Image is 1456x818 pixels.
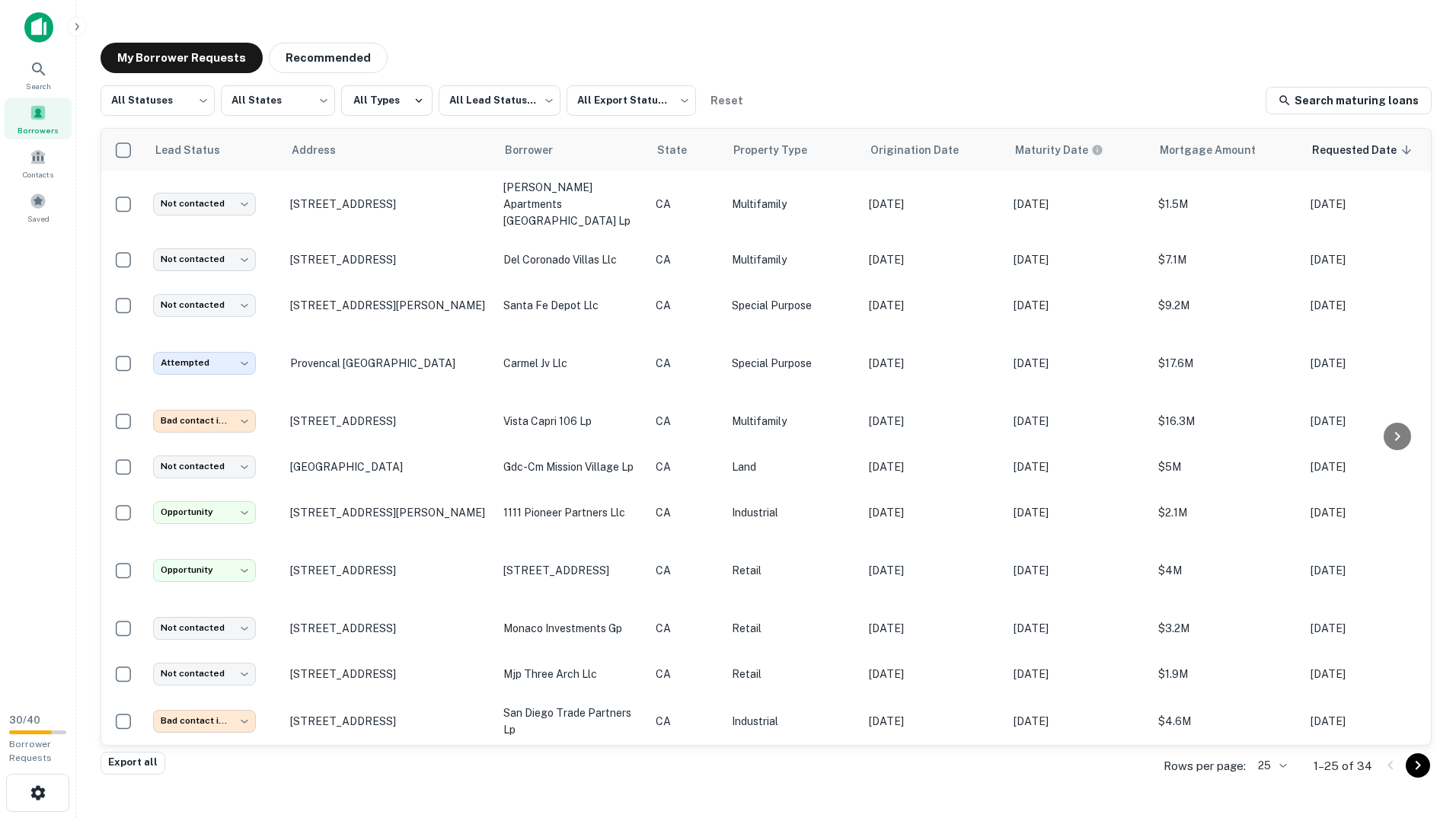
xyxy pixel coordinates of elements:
[732,196,854,212] p: Multifamily
[869,666,998,682] p: [DATE]
[24,12,53,43] img: capitalize-icon.png
[1158,355,1295,372] p: $17.6M
[1158,196,1295,212] p: $1.5M
[1164,757,1246,775] p: Rows per page:
[1311,459,1440,475] p: [DATE]
[861,129,1006,171] th: Origination Date
[1311,196,1440,212] p: [DATE]
[732,297,854,314] p: Special Purpose
[732,504,854,521] p: Industrial
[503,504,640,521] p: 1111 pioneer partners llc
[153,559,256,581] div: Opportunity
[18,124,59,136] span: Borrowers
[869,562,998,579] p: [DATE]
[1311,504,1440,521] p: [DATE]
[1014,504,1143,521] p: [DATE]
[1380,696,1456,769] iframe: Chat Widget
[1303,129,1448,171] th: Requested Date
[656,504,717,521] p: CA
[153,410,256,432] div: Bad contact info
[732,355,854,372] p: Special Purpose
[290,667,488,681] p: [STREET_ADDRESS]
[5,187,72,228] a: Saved
[1160,141,1276,159] span: Mortgage Amount
[503,355,640,372] p: carmel jv llc
[27,212,49,225] span: Saved
[1014,251,1143,268] p: [DATE]
[869,713,998,730] p: [DATE]
[1015,142,1123,158] span: Maturity dates displayed may be estimated. Please contact the lender for the most accurate maturi...
[1158,413,1295,430] p: $16.3M
[1158,459,1295,475] p: $5M
[1311,297,1440,314] p: [DATE]
[505,141,573,159] span: Borrower
[657,141,707,159] span: State
[1311,713,1440,730] p: [DATE]
[290,356,488,370] p: Provencal [GEOGRAPHIC_DATA]
[1158,562,1295,579] p: $4M
[869,251,998,268] p: [DATE]
[869,413,998,430] p: [DATE]
[503,705,640,738] p: san diego trade partners lp
[101,81,215,120] div: All Statuses
[869,297,998,314] p: [DATE]
[1311,620,1440,637] p: [DATE]
[503,562,640,579] p: [STREET_ADDRESS]
[5,54,72,95] a: Search
[1311,562,1440,579] p: [DATE]
[656,620,717,637] p: CA
[1014,562,1143,579] p: [DATE]
[1311,413,1440,430] p: [DATE]
[1014,713,1143,730] p: [DATE]
[648,129,724,171] th: State
[153,663,256,685] div: Not contacted
[656,251,717,268] p: CA
[290,460,488,474] p: [GEOGRAPHIC_DATA]
[290,621,488,635] p: [STREET_ADDRESS]
[439,81,560,120] div: All Lead Statuses
[1311,666,1440,682] p: [DATE]
[656,196,717,212] p: CA
[9,714,40,726] span: 30 / 40
[23,168,53,181] span: Contacts
[153,193,256,215] div: Not contacted
[656,666,717,682] p: CA
[26,80,51,92] span: Search
[1158,666,1295,682] p: $1.9M
[153,710,256,732] div: Bad contact info
[290,564,488,577] p: [STREET_ADDRESS]
[1014,413,1143,430] p: [DATE]
[503,413,640,430] p: vista capri 106 lp
[702,85,751,116] button: Reset
[732,413,854,430] p: Multifamily
[290,253,488,267] p: [STREET_ADDRESS]
[656,713,717,730] p: CA
[101,752,165,775] button: Export all
[869,620,998,637] p: [DATE]
[1312,141,1416,159] span: Requested Date
[290,299,488,312] p: [STREET_ADDRESS][PERSON_NAME]
[1158,504,1295,521] p: $2.1M
[1014,459,1143,475] p: [DATE]
[1158,620,1295,637] p: $3.2M
[869,196,998,212] p: [DATE]
[1151,129,1303,171] th: Mortgage Amount
[290,506,488,519] p: [STREET_ADDRESS][PERSON_NAME]
[1266,87,1432,114] a: Search maturing loans
[1158,713,1295,730] p: $4.6M
[732,459,854,475] p: Land
[5,98,72,139] a: Borrowers
[145,129,283,171] th: Lead Status
[153,352,256,374] div: Attempted
[1311,251,1440,268] p: [DATE]
[341,85,433,116] button: All Types
[1014,666,1143,682] p: [DATE]
[656,562,717,579] p: CA
[503,297,640,314] p: santa fe depot llc
[290,197,488,211] p: [STREET_ADDRESS]
[724,129,861,171] th: Property Type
